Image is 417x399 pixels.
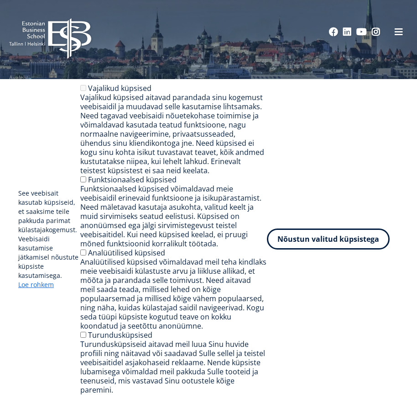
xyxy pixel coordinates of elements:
[371,27,381,37] a: Instagram
[80,257,267,330] div: Analüütilised küpsised võimaldavad meil teha kindlaks meie veebisaidi külastuste arvu ja liikluse...
[18,280,54,289] a: Loe rohkem
[88,175,177,185] label: Funktsionaalsed küpsised
[267,229,390,250] button: Nõustun valitud küpsistega
[80,93,267,175] div: Vajalikud küpsised aitavad parandada sinu kogemust veebisaidil ja muudavad selle kasutamise lihts...
[343,27,352,37] a: Linkedin
[356,27,367,37] a: Youtube
[88,330,152,340] label: Turundusküpsised
[88,83,151,93] label: Vajalikud küpsised
[88,248,165,258] label: Analüütilised küpsised
[329,27,338,37] a: Facebook
[80,184,267,248] div: Funktsionaalsed küpsised võimaldavad meie veebisaidil erinevaid funktsioone ja isikupärastamist. ...
[9,73,28,82] a: Avaleht
[18,189,80,289] p: See veebisait kasutab küpsiseid, et saaksime teile pakkuda parimat külastajakogemust. Veebisaidi ...
[80,340,267,394] div: Turundusküpsiseid aitavad meil luua Sinu huvide profiili ning näitavad või saadavad Sulle sellel ...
